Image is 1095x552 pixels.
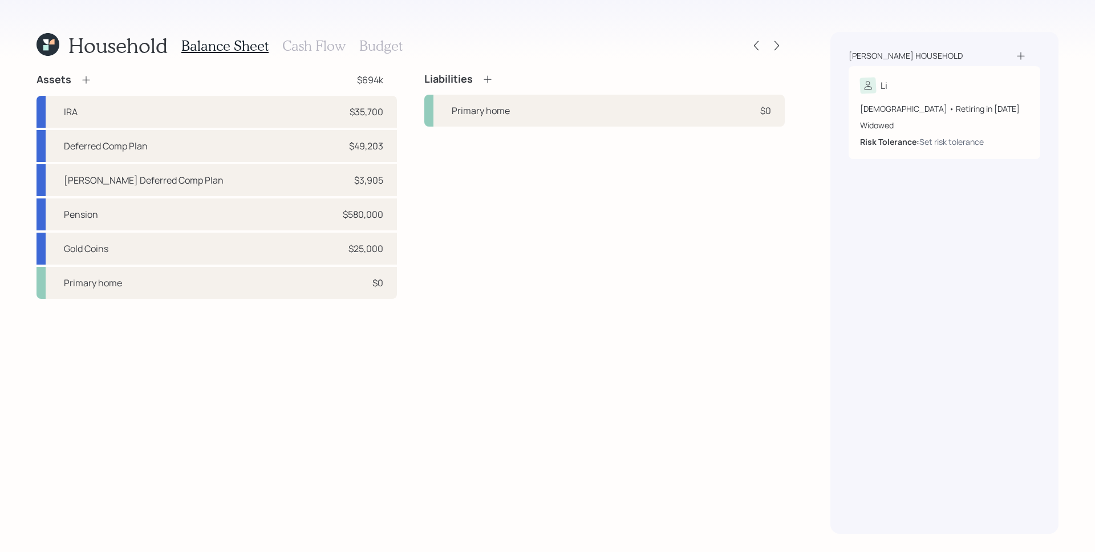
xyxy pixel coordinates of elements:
[282,38,346,54] h3: Cash Flow
[348,242,383,255] div: $25,000
[64,208,98,221] div: Pension
[64,173,224,187] div: [PERSON_NAME] Deferred Comp Plan
[372,276,383,290] div: $0
[424,73,473,86] h4: Liabilities
[181,38,269,54] h3: Balance Sheet
[64,242,108,255] div: Gold Coins
[354,173,383,187] div: $3,905
[359,38,403,54] h3: Budget
[64,139,148,153] div: Deferred Comp Plan
[860,119,1029,131] div: Widowed
[452,104,510,117] div: Primary home
[64,276,122,290] div: Primary home
[849,50,963,62] div: [PERSON_NAME] household
[760,104,771,117] div: $0
[919,136,984,148] div: Set risk tolerance
[36,74,71,86] h4: Assets
[349,139,383,153] div: $49,203
[860,103,1029,115] div: [DEMOGRAPHIC_DATA] • Retiring in [DATE]
[343,208,383,221] div: $580,000
[881,79,887,92] div: Li
[350,105,383,119] div: $35,700
[68,33,168,58] h1: Household
[357,73,383,87] div: $694k
[64,105,78,119] div: IRA
[860,136,919,147] b: Risk Tolerance:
